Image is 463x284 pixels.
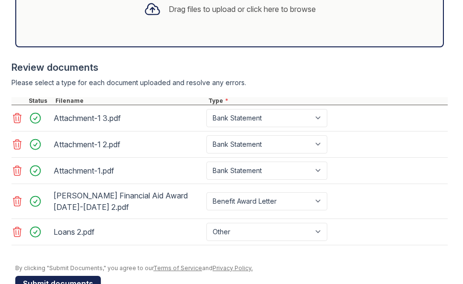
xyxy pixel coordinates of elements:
div: Attachment-1 2.pdf [54,137,203,152]
div: Attachment-1 3.pdf [54,110,203,126]
div: Filename [54,97,206,105]
div: Loans 2.pdf [54,224,203,240]
div: [PERSON_NAME] Financial Aid Award [DATE]-[DATE] 2.pdf [54,188,203,215]
div: Drag files to upload or click here to browse [169,3,316,15]
div: Attachment-1.pdf [54,163,203,178]
div: Status [27,97,54,105]
div: Type [206,97,448,105]
a: Terms of Service [153,264,202,272]
a: Privacy Policy. [213,264,253,272]
div: Please select a type for each document uploaded and resolve any errors. [11,78,448,87]
div: By clicking "Submit Documents," you agree to our and [15,264,448,272]
div: Review documents [11,61,448,74]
